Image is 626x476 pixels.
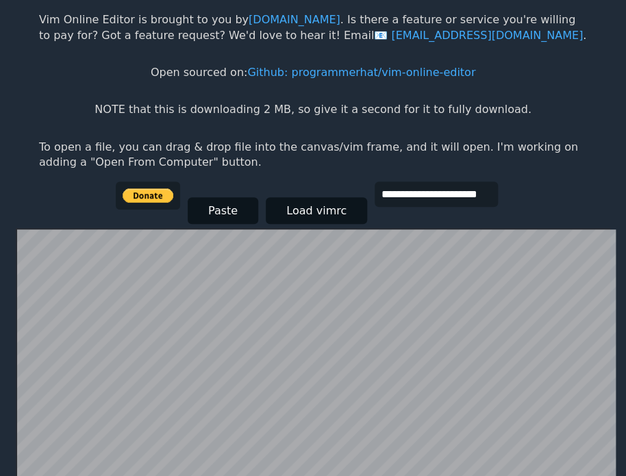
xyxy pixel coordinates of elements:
[95,102,531,117] p: NOTE that this is downloading 2 MB, so give it a second for it to fully download.
[266,197,367,224] button: Load vimrc
[151,65,475,80] p: Open sourced on:
[39,140,587,171] p: To open a file, you can drag & drop file into the canvas/vim frame, and it will open. I'm working...
[247,66,475,79] a: Github: programmerhat/vim-online-editor
[39,12,587,43] p: Vim Online Editor is brought to you by . Is there a feature or service you're willing to pay for?...
[374,29,583,42] a: [EMAIL_ADDRESS][DOMAIN_NAME]
[188,197,258,224] button: Paste
[249,13,340,26] a: [DOMAIN_NAME]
